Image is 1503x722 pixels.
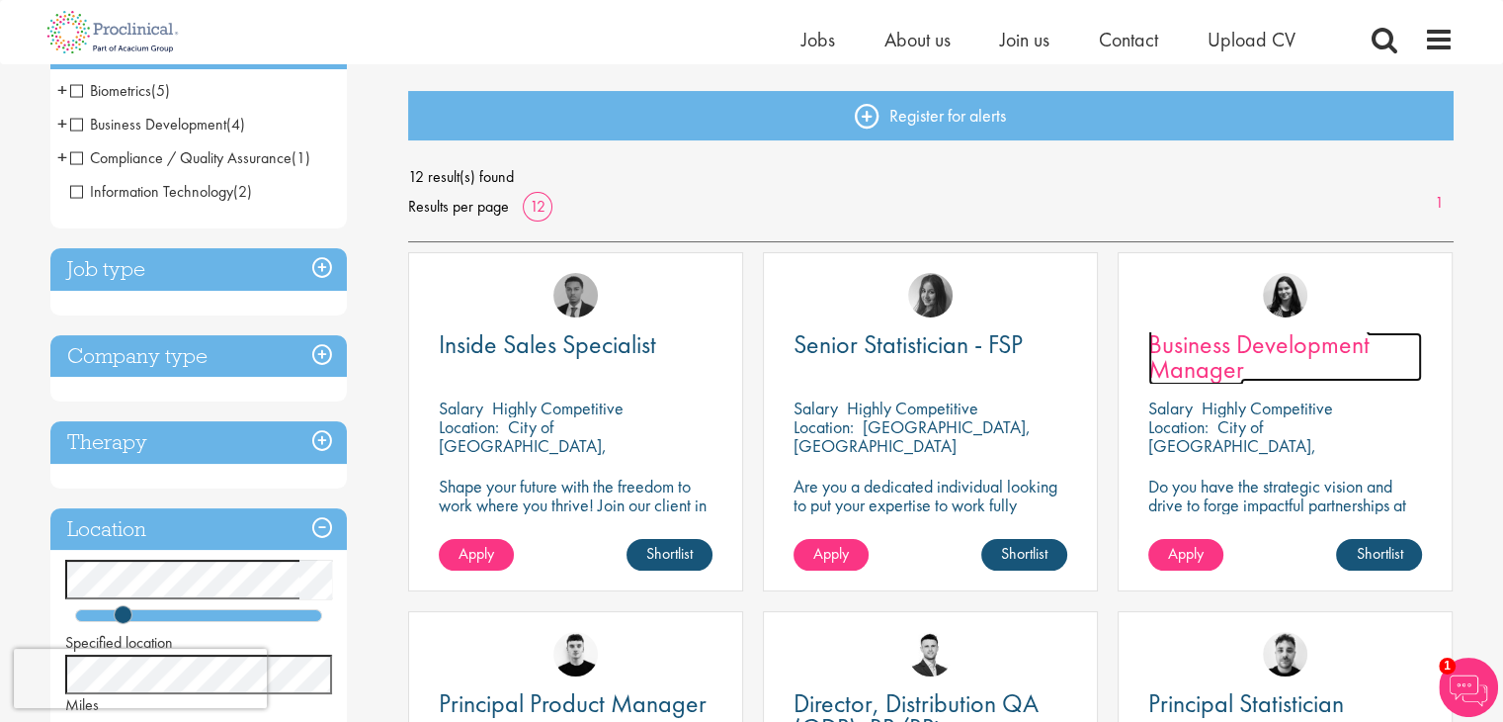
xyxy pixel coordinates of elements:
span: Apply [459,543,494,564]
p: Do you have the strategic vision and drive to forge impactful partnerships at the forefront of ph... [1148,477,1422,589]
span: Business Development [70,114,245,135]
a: 12 [523,196,552,217]
span: Biometrics [70,80,170,101]
a: Shortlist [981,539,1067,571]
h3: Location [50,508,347,551]
span: Location: [439,415,499,438]
span: + [57,75,67,105]
span: Results per page [408,192,509,222]
span: + [57,142,67,172]
span: (5) [151,80,170,101]
a: Jobs [801,27,835,52]
a: 1 [1425,192,1454,215]
span: Information Technology [70,181,252,202]
img: Carl Gbolade [553,273,598,317]
span: Salary [439,397,483,419]
p: City of [GEOGRAPHIC_DATA], [GEOGRAPHIC_DATA] [439,415,607,476]
span: (4) [226,114,245,135]
span: Biometrics [70,80,151,101]
h3: Company type [50,335,347,378]
a: Apply [439,539,514,571]
span: 1 [1439,658,1456,675]
img: Joshua Godden [908,632,953,677]
img: Heidi Hennigan [908,273,953,317]
span: (2) [233,181,252,202]
span: Miles [65,694,99,715]
img: Chatbot [1439,658,1498,717]
img: Dean Fisher [1263,632,1307,677]
span: Business Development Manager [1148,327,1370,386]
p: Shape your future with the freedom to work where you thrive! Join our client in this fully remote... [439,477,712,552]
p: City of [GEOGRAPHIC_DATA], [GEOGRAPHIC_DATA] [1148,415,1316,476]
iframe: reCAPTCHA [14,649,267,708]
a: Apply [793,539,869,571]
span: Compliance / Quality Assurance [70,147,310,168]
a: Principal Statistician [1148,691,1422,716]
p: Are you a dedicated individual looking to put your expertise to work fully flexibly in a remote p... [793,477,1067,533]
span: + [57,109,67,138]
a: Principal Product Manager [439,691,712,716]
span: Inside Sales Specialist [439,327,656,361]
a: Apply [1148,539,1223,571]
span: Apply [1168,543,1204,564]
span: Specified location [65,632,173,653]
span: Location: [793,415,854,438]
span: Principal Product Manager [439,686,707,720]
span: Information Technology [70,181,233,202]
a: Business Development Manager [1148,332,1422,382]
span: Salary [793,397,838,419]
p: Highly Competitive [492,397,624,419]
a: Join us [1000,27,1049,52]
span: Apply [813,543,849,564]
a: About us [884,27,951,52]
a: Inside Sales Specialist [439,332,712,357]
a: Register for alerts [408,91,1454,140]
span: Salary [1148,397,1193,419]
a: Contact [1099,27,1158,52]
a: Upload CV [1208,27,1295,52]
p: Highly Competitive [1202,397,1333,419]
img: Patrick Melody [553,632,598,677]
a: Senior Statistician - FSP [793,332,1067,357]
span: 12 result(s) found [408,162,1454,192]
span: Location: [1148,415,1209,438]
img: Indre Stankeviciute [1263,273,1307,317]
span: Senior Statistician - FSP [793,327,1023,361]
span: Principal Statistician [1148,686,1344,720]
p: Highly Competitive [847,397,978,419]
p: [GEOGRAPHIC_DATA], [GEOGRAPHIC_DATA] [793,415,1031,457]
span: (1) [292,147,310,168]
a: Shortlist [1336,539,1422,571]
h3: Therapy [50,421,347,464]
h3: Job type [50,248,347,291]
a: Shortlist [626,539,712,571]
span: Business Development [70,114,226,135]
span: Compliance / Quality Assurance [70,147,292,168]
